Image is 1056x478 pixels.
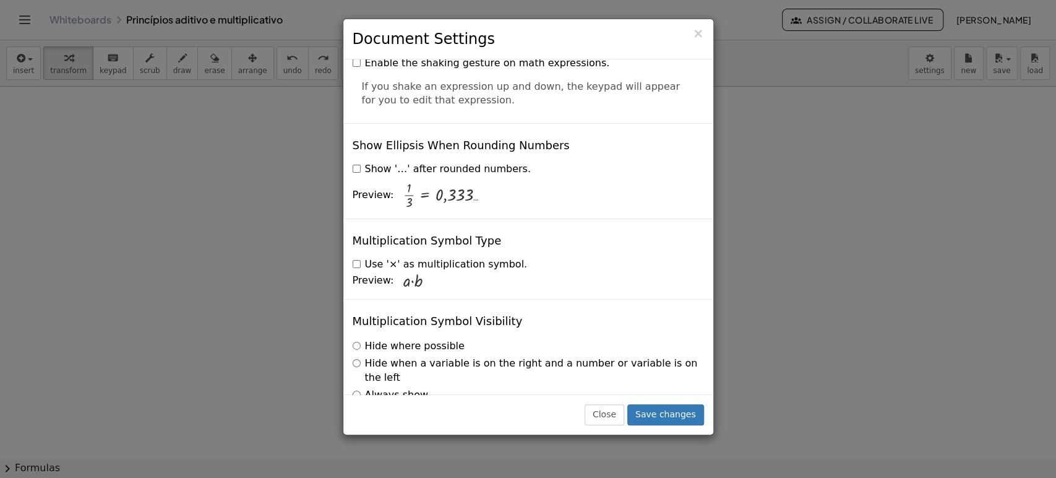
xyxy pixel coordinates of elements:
[353,235,502,247] h4: Multiplication Symbol Type
[353,139,570,152] h4: Show Ellipsis When Rounding Numbers
[353,342,361,350] input: Hide where possible
[353,359,361,367] input: Hide when a variable is on the right and a number or variable is on the left
[693,27,704,40] button: Close
[353,258,528,272] label: Use '×' as multiplication symbol.
[353,56,610,71] label: Enable the shaking gesture on math expressions.
[627,404,704,425] button: Save changes
[362,80,695,108] p: If you shake an expression up and down, the keypad will appear for you to edit that expression.
[353,188,394,202] span: Preview:
[353,339,465,354] label: Hide where possible
[353,315,523,328] h4: Multiplication Symbol Visibility
[353,388,429,402] label: Always show
[693,26,704,41] span: ×
[353,165,361,173] input: Show '…' after rounded numbers.
[353,59,361,67] input: Enable the shaking gesture on math expressions.
[353,260,361,268] input: Use '×' as multiplication symbol.
[353,391,361,399] input: Always show
[353,274,394,288] span: Preview:
[585,404,624,425] button: Close
[353,162,531,176] label: Show '…' after rounded numbers.
[353,28,704,50] h3: Document Settings
[353,357,704,385] label: Hide when a variable is on the right and a number or variable is on the left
